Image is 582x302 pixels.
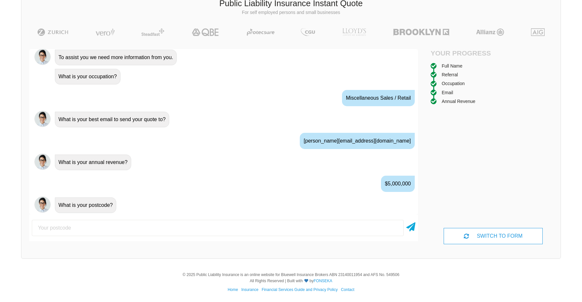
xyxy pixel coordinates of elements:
[339,28,370,36] img: LLOYD's | Public Liability Insurance
[391,28,451,36] img: Brooklyn | Public Liability Insurance
[34,111,51,127] img: Chatbot | PLI
[188,28,223,36] img: QBE | Public Liability Insurance
[34,154,51,170] img: Chatbot | PLI
[34,49,51,65] img: Chatbot | PLI
[431,49,493,57] h4: Your Progress
[55,197,116,213] div: What is your postcode?
[442,71,458,78] div: Referral
[442,98,475,105] div: Annual Revenue
[241,287,259,292] a: Insurance
[139,28,167,36] img: Steadfast | Public Liability Insurance
[228,287,238,292] a: Home
[93,28,118,36] img: Vero | Public Liability Insurance
[442,62,462,69] div: Full Name
[34,28,71,36] img: Zurich | Public Liability Insurance
[55,112,169,127] div: What is your best email to send your quote to?
[34,196,51,213] img: Chatbot | PLI
[444,228,543,244] div: SWITCH TO FORM
[442,89,453,96] div: Email
[244,28,277,36] img: Protecsure | Public Liability Insurance
[32,220,404,236] input: Your postcode
[55,155,131,170] div: What is your annual revenue?
[341,287,354,292] a: Contact
[342,90,415,106] div: Miscellaneous Sales / Retail
[262,287,338,292] a: Financial Services Guide and Privacy Policy
[473,28,507,36] img: Allianz | Public Liability Insurance
[300,133,415,149] div: [PERSON_NAME][EMAIL_ADDRESS][DOMAIN_NAME]
[298,28,318,36] img: CGU | Public Liability Insurance
[314,279,332,283] a: FONSEKA
[381,176,415,192] div: $5,000,000
[26,9,556,16] p: For self employed persons and small businesses
[528,28,548,36] img: AIG | Public Liability Insurance
[55,69,120,84] div: What is your occupation?
[55,50,177,65] div: To assist you we need more information from you.
[442,80,465,87] div: Occupation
